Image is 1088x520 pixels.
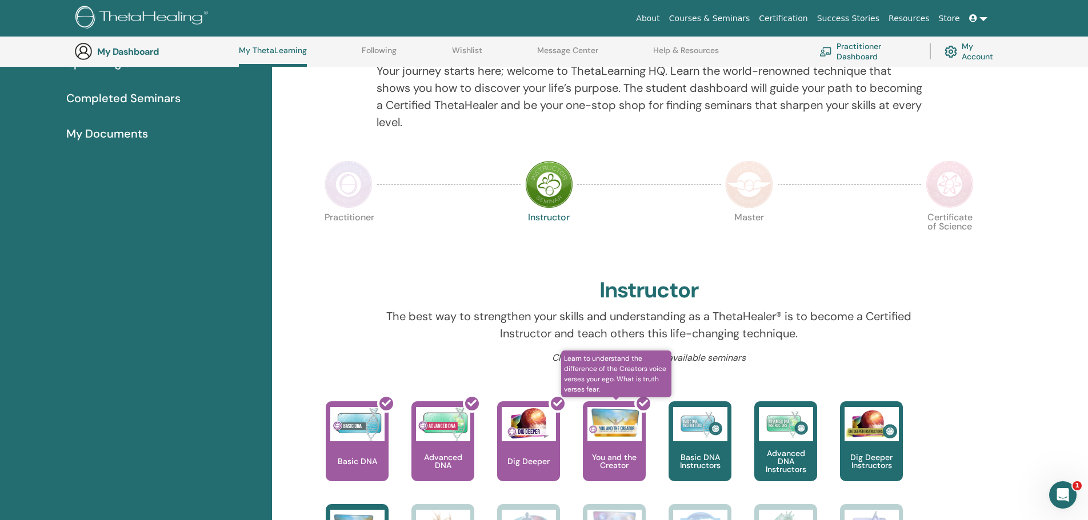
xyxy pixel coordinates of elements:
p: Advanced DNA Instructors [754,449,817,473]
p: You and the Creator [583,453,646,469]
p: Click on a course to search available seminars [377,351,922,365]
img: Practitioner [325,160,373,208]
img: Instructor [525,160,573,208]
p: Master [725,213,773,261]
a: Dig Deeper Dig Deeper [497,401,560,504]
iframe: Intercom live chat [1049,481,1077,509]
span: Learn to understand the difference of the Creators voice verses your ego. What is truth verses fear. [561,350,671,397]
img: Dig Deeper Instructors [845,407,899,441]
a: My Account [945,39,1002,64]
p: Advanced DNA [411,453,474,469]
a: Practitioner Dashboard [819,39,916,64]
img: Basic DNA Instructors [673,407,727,441]
img: cog.svg [945,43,957,61]
a: Success Stories [813,8,884,29]
a: About [631,8,664,29]
p: Certificate of Science [926,213,974,261]
p: The best way to strengthen your skills and understanding as a ThetaHealer® is to become a Certifi... [377,308,922,342]
p: Your journey starts here; welcome to ThetaLearning HQ. Learn the world-renowned technique that sh... [377,62,922,131]
a: Advanced DNA Instructors Advanced DNA Instructors [754,401,817,504]
h3: My Dashboard [97,46,211,57]
p: Dig Deeper [503,457,554,465]
a: Store [934,8,965,29]
span: Completed Seminars [66,90,181,107]
span: My Documents [66,125,148,142]
img: Advanced DNA [416,407,470,441]
img: Dig Deeper [502,407,556,441]
p: Practitioner [325,213,373,261]
a: Courses & Seminars [665,8,755,29]
img: You and the Creator [587,407,642,438]
a: Following [362,46,397,64]
p: Dig Deeper Instructors [840,453,903,469]
a: Learn to understand the difference of the Creators voice verses your ego. What is truth verses fe... [583,401,646,504]
p: Instructor [525,213,573,261]
img: chalkboard-teacher.svg [819,47,832,56]
img: Master [725,160,773,208]
p: Basic DNA Instructors [669,453,731,469]
a: Certification [754,8,812,29]
img: Basic DNA [330,407,385,441]
a: Basic DNA Basic DNA [326,401,389,504]
a: Advanced DNA Advanced DNA [411,401,474,504]
img: generic-user-icon.jpg [74,42,93,61]
img: logo.png [75,6,212,31]
a: Message Center [537,46,598,64]
a: Resources [884,8,934,29]
a: My ThetaLearning [239,46,307,67]
a: Dig Deeper Instructors Dig Deeper Instructors [840,401,903,504]
a: Help & Resources [653,46,719,64]
a: Basic DNA Instructors Basic DNA Instructors [669,401,731,504]
a: Wishlist [452,46,482,64]
h2: Instructor [599,277,699,304]
img: Advanced DNA Instructors [759,407,813,441]
img: Certificate of Science [926,160,974,208]
span: 1 [1073,481,1082,490]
